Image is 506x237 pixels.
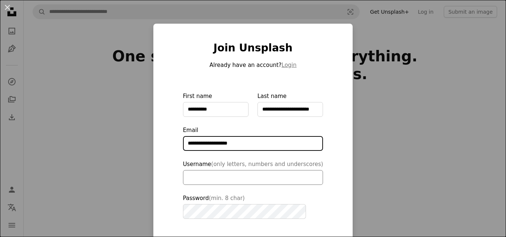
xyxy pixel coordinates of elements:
input: Password(min. 8 char) [183,204,306,219]
label: Username [183,160,323,185]
input: Last name [257,102,323,117]
span: (only letters, numbers and underscores) [211,161,323,167]
input: First name [183,102,249,117]
input: Email [183,136,323,151]
label: First name [183,92,249,117]
label: Password [183,194,323,219]
input: Username(only letters, numbers and underscores) [183,170,323,185]
label: Last name [257,92,323,117]
p: Already have an account? [183,61,323,70]
label: Email [183,126,323,151]
h1: Join Unsplash [183,41,323,55]
button: Login [282,61,296,70]
span: (min. 8 char) [209,195,245,202]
